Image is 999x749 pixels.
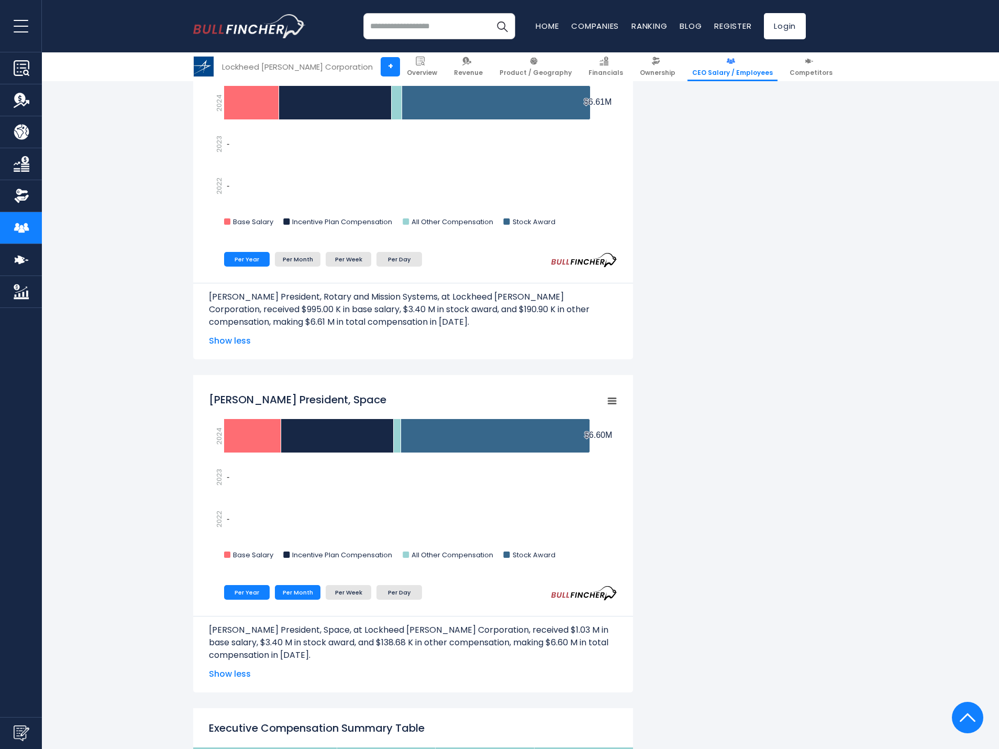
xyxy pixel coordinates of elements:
[714,20,751,31] a: Register
[412,217,493,227] text: All Other Compensation
[513,550,556,560] text: Stock Award
[209,387,617,570] svg: Robert M. Lightfoot President, Space
[214,94,224,112] text: 2024
[584,52,628,81] a: Financials
[194,57,214,76] img: LMT logo
[193,14,306,38] a: Go to homepage
[680,20,702,31] a: Blog
[584,431,612,439] tspan: $6.60M
[209,668,617,680] span: Show less
[227,514,229,523] text: -
[412,550,493,560] text: All Other Compensation
[785,52,837,81] a: Competitors
[14,188,29,204] img: Ownership
[214,511,224,527] text: 2022
[449,52,487,81] a: Revenue
[584,97,612,106] tspan: $6.61M
[790,69,833,77] span: Competitors
[222,61,373,73] div: Lockheed [PERSON_NAME] Corporation
[381,57,400,76] a: +
[214,136,224,152] text: 2023
[589,69,623,77] span: Financials
[454,69,483,77] span: Revenue
[513,217,556,227] text: Stock Award
[500,69,572,77] span: Product / Geography
[275,252,320,267] li: Per Month
[193,14,306,38] img: bullfincher logo
[495,52,576,81] a: Product / Geography
[214,469,224,486] text: 2023
[227,181,229,190] text: -
[224,252,270,267] li: Per Year
[631,20,667,31] a: Ranking
[407,69,437,77] span: Overview
[224,585,270,600] li: Per Year
[292,550,392,560] text: Incentive Plan Compensation
[292,217,392,227] text: Incentive Plan Compensation
[489,13,515,39] button: Search
[214,427,224,445] text: 2024
[640,69,675,77] span: Ownership
[571,20,619,31] a: Companies
[376,585,422,600] li: Per Day
[209,624,617,662] p: [PERSON_NAME] President, Space, at Lockheed [PERSON_NAME] Corporation, received $1.03 M in base s...
[214,178,224,194] text: 2022
[209,392,386,407] tspan: [PERSON_NAME] President, Space
[275,585,320,600] li: Per Month
[376,252,422,267] li: Per Day
[233,217,274,227] text: Base Salary
[536,20,559,31] a: Home
[227,139,229,148] text: -
[326,585,371,600] li: Per Week
[764,13,806,39] a: Login
[209,720,617,736] h2: Executive Compensation Summary Table
[233,550,274,560] text: Base Salary
[209,54,617,237] svg: Stephanie C. Hill President, Rotary and Mission Systems
[209,291,617,328] p: [PERSON_NAME] President, Rotary and Mission Systems, at Lockheed [PERSON_NAME] Corporation, recei...
[209,335,617,347] span: Show less
[326,252,371,267] li: Per Week
[227,472,229,481] text: -
[402,52,442,81] a: Overview
[692,69,773,77] span: CEO Salary / Employees
[687,52,778,81] a: CEO Salary / Employees
[635,52,680,81] a: Ownership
